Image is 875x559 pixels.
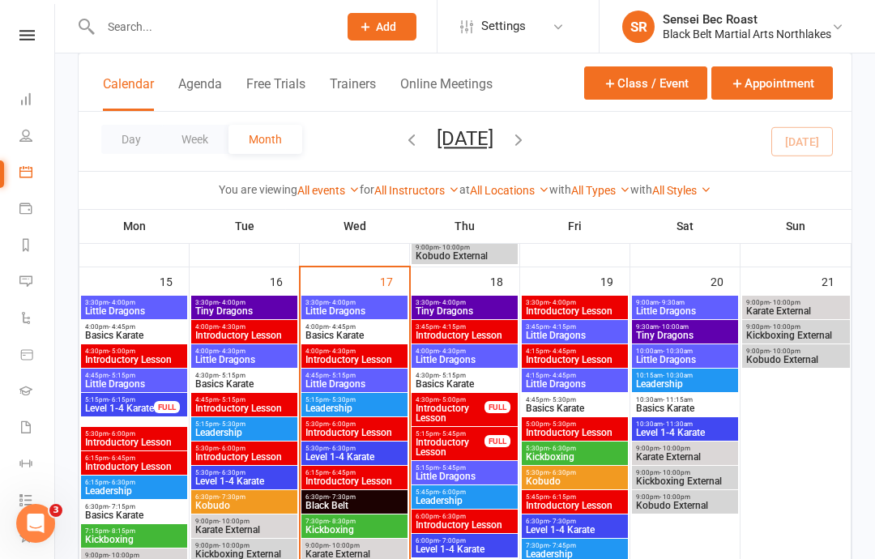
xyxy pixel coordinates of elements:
[525,525,625,535] span: Level 1-4 Karate
[219,323,245,331] span: - 4:30pm
[16,504,55,543] iframe: Intercom live chat
[194,445,294,452] span: 5:30pm
[525,518,625,525] span: 6:30pm
[439,299,466,306] span: - 4:00pm
[84,527,184,535] span: 7:15pm
[415,464,514,472] span: 5:15pm
[219,518,250,525] span: - 10:00pm
[109,503,135,510] span: - 7:15pm
[484,401,510,413] div: FULL
[549,299,576,306] span: - 4:00pm
[348,13,416,41] button: Add
[194,452,294,462] span: Introductory Lesson
[439,244,470,251] span: - 10:00pm
[745,323,847,331] span: 9:00pm
[305,549,404,559] span: Karate External
[525,501,625,510] span: Introductory Lesson
[635,493,735,501] span: 9:00pm
[305,323,404,331] span: 4:00pm
[770,348,800,355] span: - 10:00pm
[484,435,510,447] div: FULL
[745,331,847,340] span: Kickboxing External
[194,549,294,559] span: Kickboxing External
[663,12,831,27] div: Sensei Bec Roast
[549,445,576,452] span: - 6:30pm
[439,537,466,544] span: - 7:00pm
[415,513,514,520] span: 6:00pm
[490,267,519,294] div: 18
[360,183,374,196] strong: for
[305,403,404,413] span: Leadership
[194,469,294,476] span: 5:30pm
[109,454,135,462] span: - 6:45pm
[741,209,852,243] th: Sun
[19,192,56,228] a: Payments
[415,372,514,379] span: 4:30pm
[439,464,466,472] span: - 5:45pm
[635,323,735,331] span: 9:30am
[525,452,625,462] span: Kickboxing
[19,156,56,192] a: Calendar
[635,396,735,403] span: 10:30am
[770,299,800,306] span: - 10:00pm
[84,372,184,379] span: 4:45pm
[415,396,485,403] span: 4:30pm
[297,184,360,197] a: All events
[305,493,404,501] span: 6:30pm
[584,66,707,100] button: Class / Event
[481,8,526,45] span: Settings
[79,209,190,243] th: Mon
[635,445,735,452] span: 9:00pm
[635,372,735,379] span: 10:15am
[549,323,576,331] span: - 4:15pm
[439,513,466,520] span: - 6:30pm
[415,437,485,457] span: Introductory Lesson
[194,525,294,535] span: Karate External
[305,355,404,365] span: Introductory Lesson
[84,331,184,340] span: Basics Karate
[711,66,833,100] button: Appointment
[415,403,485,423] span: Introductory Lesson
[194,518,294,525] span: 9:00pm
[459,183,470,196] strong: at
[415,244,514,251] span: 9:00pm
[84,379,184,389] span: Little Dragons
[84,299,184,306] span: 3:30pm
[525,428,625,437] span: Introductory Lesson
[635,476,735,486] span: Kickboxing External
[525,403,625,413] span: Basics Karate
[305,379,404,389] span: Little Dragons
[549,469,576,476] span: - 6:30pm
[84,430,184,437] span: 5:30pm
[520,209,630,243] th: Fri
[194,348,294,355] span: 4:00pm
[659,493,690,501] span: - 10:00pm
[822,267,851,294] div: 21
[190,209,300,243] th: Tue
[525,476,625,486] span: Kobudo
[439,489,466,496] span: - 6:00pm
[228,125,302,154] button: Month
[84,462,184,472] span: Introductory Lesson
[549,348,576,355] span: - 4:45pm
[194,501,294,510] span: Kobudo
[663,348,693,355] span: - 10:30am
[194,403,294,413] span: Introductory Lesson
[219,542,250,549] span: - 10:00pm
[525,379,625,389] span: Little Dragons
[549,542,576,549] span: - 7:45pm
[549,493,576,501] span: - 6:15pm
[415,355,514,365] span: Little Dragons
[305,542,404,549] span: 9:00pm
[711,267,740,294] div: 20
[305,396,404,403] span: 5:15pm
[194,306,294,316] span: Tiny Dragons
[84,355,184,365] span: Introductory Lesson
[652,184,711,197] a: All Styles
[194,420,294,428] span: 5:15pm
[329,493,356,501] span: - 7:30pm
[305,306,404,316] span: Little Dragons
[525,372,625,379] span: 4:15pm
[437,127,493,150] button: [DATE]
[109,372,135,379] span: - 5:15pm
